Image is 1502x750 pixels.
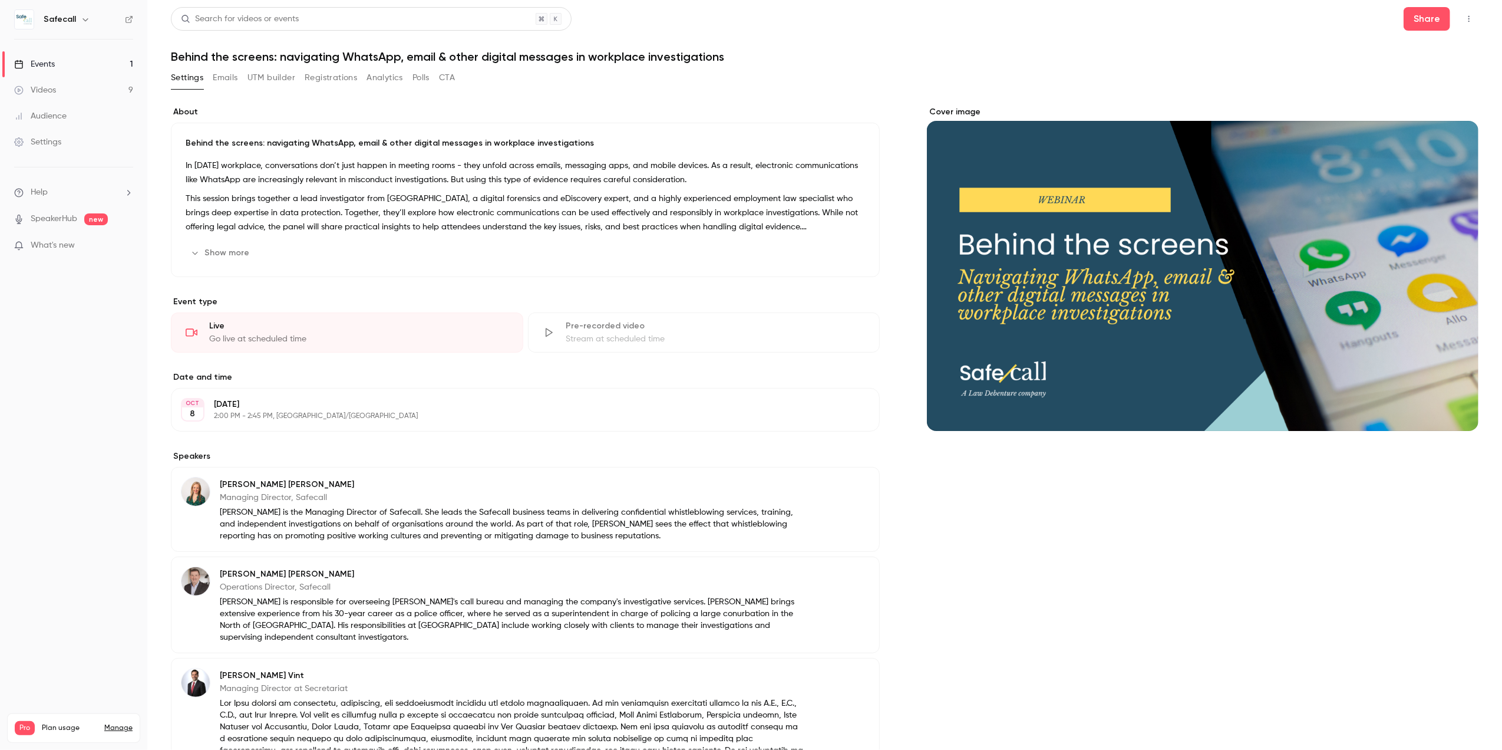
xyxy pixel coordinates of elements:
span: Help [31,186,48,199]
button: Analytics [367,68,403,87]
div: OCT [182,399,203,407]
p: This session brings together a lead investigator from [GEOGRAPHIC_DATA], a digital forensics and ... [186,192,865,234]
p: Managing Director, Safecall [220,492,803,504]
img: Tim Smith [181,567,210,596]
div: Audience [14,110,67,122]
div: Stream at scheduled time [566,333,866,345]
div: Live [209,320,509,332]
li: help-dropdown-opener [14,186,133,199]
p: In [DATE] workplace, conversations don’t just happen in meeting rooms - they unfold across emails... [186,159,865,187]
p: [PERSON_NAME] [PERSON_NAME] [220,568,803,580]
img: Jim Vint [181,669,210,697]
button: Settings [171,68,203,87]
h6: Safecall [44,14,76,25]
div: Search for videos or events [181,13,299,25]
button: UTM builder [247,68,295,87]
img: Safecall [15,10,34,29]
p: 2:00 PM - 2:45 PM, [GEOGRAPHIC_DATA]/[GEOGRAPHIC_DATA] [214,412,817,421]
span: Plan usage [42,723,97,733]
h1: Behind the screens: navigating WhatsApp, email & other digital messages in workplace investigations [171,50,1478,64]
span: Pro [15,721,35,735]
section: Cover image [927,106,1478,431]
button: Emails [213,68,237,87]
p: [PERSON_NAME] [PERSON_NAME] [220,479,803,491]
div: Joanna Lewis[PERSON_NAME] [PERSON_NAME]Managing Director, Safecall[PERSON_NAME] is the Managing D... [171,467,880,552]
label: Date and time [171,371,880,383]
button: Registrations [305,68,357,87]
div: LiveGo live at scheduled time [171,312,523,353]
button: CTA [439,68,455,87]
p: [PERSON_NAME] is the Managing Director of Safecall. She leads the Safecall business teams in deli... [220,506,803,542]
span: new [84,213,108,225]
p: Event type [171,296,880,308]
a: SpeakerHub [31,213,77,225]
div: Go live at scheduled time [209,333,509,345]
div: Pre-recorded video [566,320,866,332]
label: Speakers [171,450,880,462]
button: Share [1404,7,1450,31]
div: Settings [14,136,61,148]
p: Managing Director at Secretariat [220,683,803,695]
div: Videos [14,84,56,96]
div: Tim Smith[PERSON_NAME] [PERSON_NAME]Operations Director, Safecall[PERSON_NAME] is responsible for... [171,557,880,653]
div: Pre-recorded videoStream at scheduled time [528,312,880,353]
span: What's new [31,239,75,252]
iframe: Noticeable Trigger [119,241,133,251]
label: Cover image [927,106,1478,118]
div: Events [14,58,55,70]
img: Joanna Lewis [181,478,210,506]
p: Behind the screens: navigating WhatsApp, email & other digital messages in workplace investigations [186,137,865,149]
label: About [171,106,880,118]
button: Show more [186,244,256,262]
p: [PERSON_NAME] is responsible for overseeing [PERSON_NAME]'s call bureau and managing the company'... [220,596,803,643]
a: Manage [104,723,133,733]
button: Polls [412,68,430,87]
p: [DATE] [214,399,817,410]
p: [PERSON_NAME] Vint [220,670,803,682]
p: Operations Director, Safecall [220,581,803,593]
p: 8 [190,408,196,420]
